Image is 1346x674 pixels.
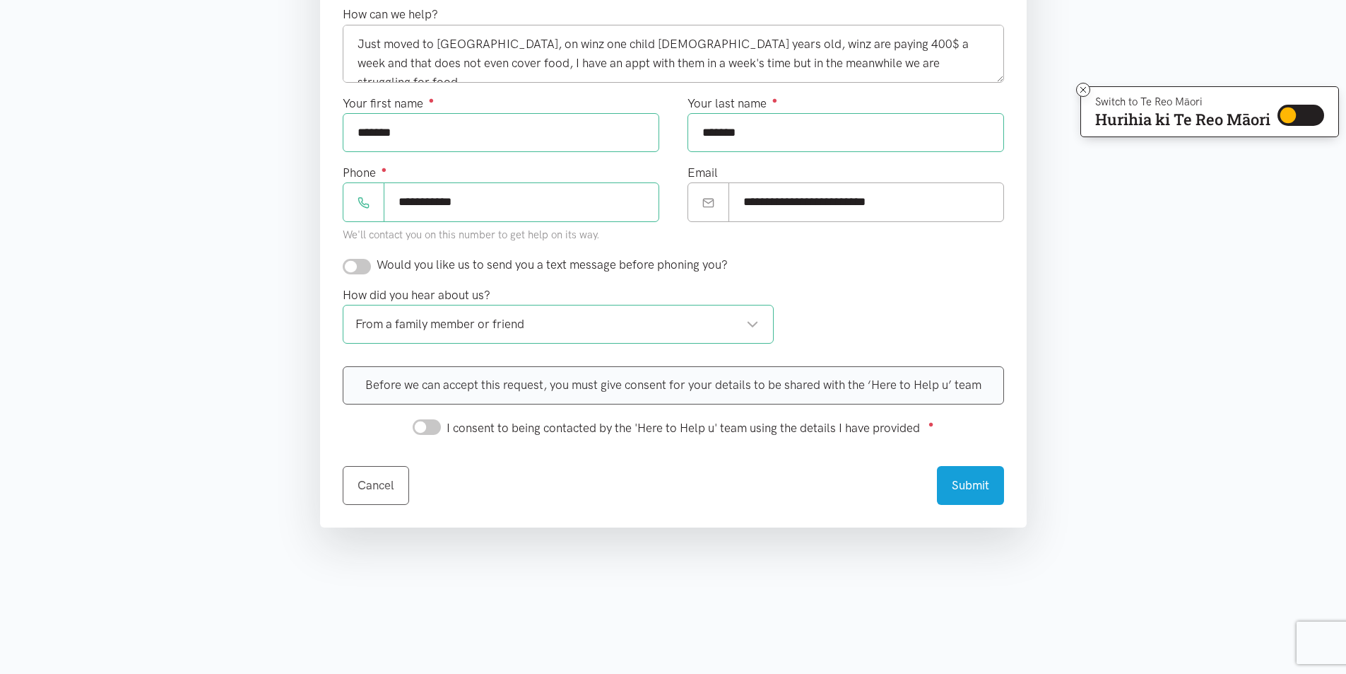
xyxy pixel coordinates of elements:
[447,421,920,435] span: I consent to being contacted by the 'Here to Help u' team using the details I have provided
[355,315,760,334] div: From a family member or friend
[728,182,1004,221] input: Email
[384,182,659,221] input: Phone number
[343,466,409,505] a: Cancel
[343,163,387,182] label: Phone
[343,366,1004,404] div: Before we can accept this request, you must give consent for your details to be shared with the ‘...
[343,228,600,241] small: We'll contact you on this number to get help on its way.
[1095,98,1270,106] p: Switch to Te Reo Māori
[343,94,435,113] label: Your first name
[928,419,934,429] sup: ●
[377,257,728,272] span: Would you like us to send you a text message before phoning you?
[343,5,438,24] label: How can we help?
[937,466,1004,505] button: Submit
[382,164,387,175] sup: ●
[687,163,718,182] label: Email
[687,94,778,113] label: Your last name
[343,286,490,305] label: How did you hear about us?
[1095,113,1270,126] p: Hurihia ki Te Reo Māori
[429,95,435,105] sup: ●
[772,95,778,105] sup: ●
